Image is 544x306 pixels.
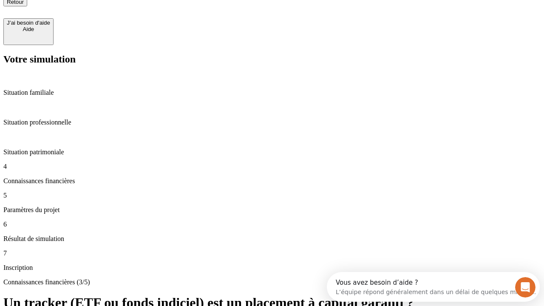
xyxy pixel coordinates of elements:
iframe: Intercom live chat discovery launcher [327,272,540,302]
h2: Votre simulation [3,54,541,65]
button: J’ai besoin d'aideAide [3,18,54,45]
p: Paramètres du projet [3,206,541,214]
p: Situation familiale [3,89,541,96]
p: Résultat de simulation [3,235,541,243]
div: Vous avez besoin d’aide ? [9,7,209,14]
iframe: Intercom live chat [515,277,535,297]
div: Aide [7,26,50,32]
div: J’ai besoin d'aide [7,20,50,26]
div: Ouvrir le Messenger Intercom [3,3,234,27]
p: Situation patrimoniale [3,148,541,156]
p: 7 [3,249,541,257]
p: Inscription [3,264,541,272]
p: 5 [3,192,541,199]
p: Situation professionnelle [3,119,541,126]
p: Connaissances financières [3,177,541,185]
p: 4 [3,163,541,170]
p: 6 [3,221,541,228]
p: Connaissances financières (3/5) [3,278,541,286]
div: L’équipe répond généralement dans un délai de quelques minutes. [9,14,209,23]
